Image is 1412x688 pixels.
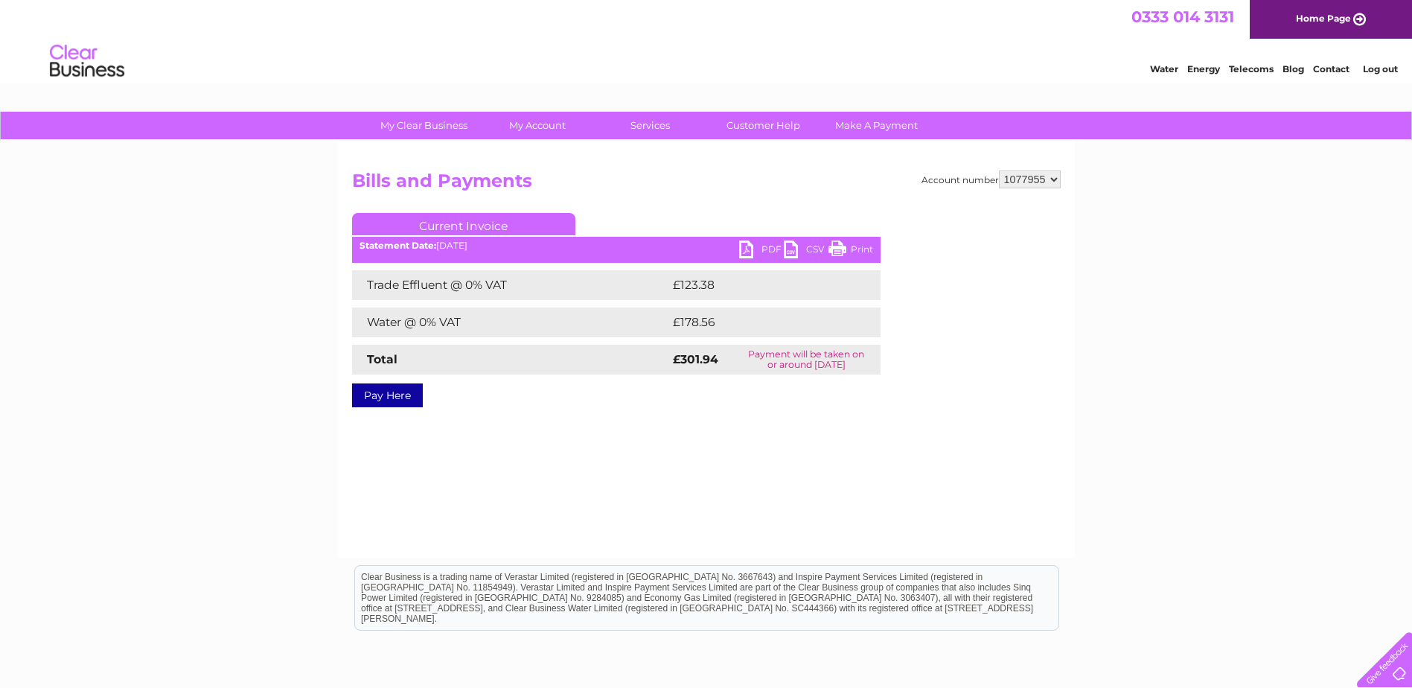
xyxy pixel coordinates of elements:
td: £178.56 [669,308,853,337]
img: logo.png [49,39,125,84]
a: Customer Help [702,112,825,139]
h2: Bills and Payments [352,171,1061,199]
a: Blog [1282,63,1304,74]
a: PDF [739,241,784,262]
a: Water [1150,63,1178,74]
td: £123.38 [669,270,853,300]
a: Current Invoice [352,213,575,235]
strong: Total [367,352,397,366]
a: Pay Here [352,383,423,407]
a: Services [589,112,712,139]
a: Contact [1313,63,1349,74]
div: Clear Business is a trading name of Verastar Limited (registered in [GEOGRAPHIC_DATA] No. 3667643... [355,8,1058,72]
div: [DATE] [352,241,881,251]
a: My Clear Business [362,112,485,139]
a: 0333 014 3131 [1131,7,1234,26]
a: Energy [1187,63,1220,74]
a: CSV [784,241,828,262]
a: My Account [476,112,598,139]
td: Water @ 0% VAT [352,308,669,337]
a: Telecoms [1229,63,1274,74]
a: Make A Payment [815,112,938,139]
td: Trade Effluent @ 0% VAT [352,270,669,300]
strong: £301.94 [673,352,718,366]
div: Account number [921,171,1061,188]
a: Log out [1363,63,1398,74]
a: Print [828,241,873,262]
td: Payment will be taken on or around [DATE] [732,345,881,375]
b: Statement Date: [360,240,436,251]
